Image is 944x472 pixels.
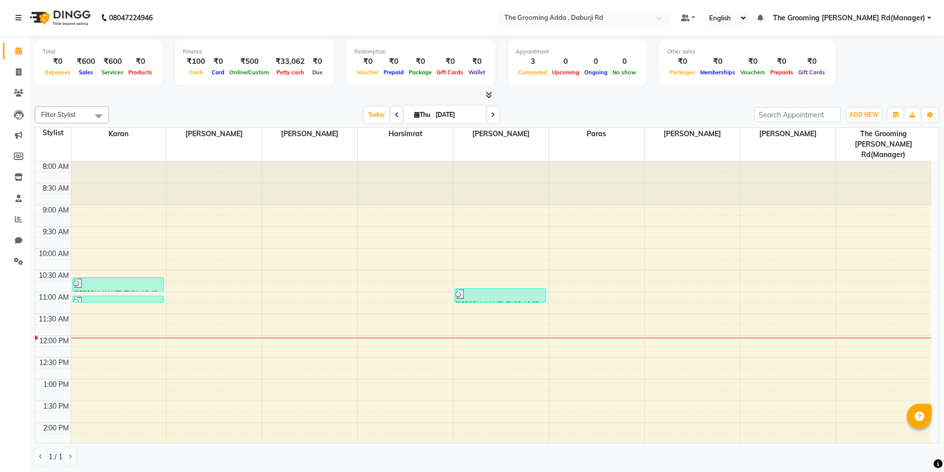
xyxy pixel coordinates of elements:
span: [PERSON_NAME] [740,128,835,140]
span: Packages [667,69,698,76]
div: ₹0 [768,56,796,67]
div: ₹0 [698,56,738,67]
span: Prepaid [381,69,406,76]
span: [PERSON_NAME] [453,128,549,140]
div: 1:30 PM [41,401,71,412]
span: Due [310,69,325,76]
span: 1 / 1 [49,452,62,462]
div: 8:30 AM [41,183,71,194]
div: [PERSON_NAME], TK03, 11:05 AM-11:15 AM, Hair - [PERSON_NAME] ([DEMOGRAPHIC_DATA]) [73,296,164,302]
span: Voucher [354,69,381,76]
div: ₹0 [354,56,381,67]
div: Other sales [667,48,828,56]
div: 1:00 PM [41,379,71,390]
span: [PERSON_NAME] [167,128,262,140]
div: ₹100 [183,56,209,67]
div: 0 [550,56,582,67]
span: Petty cash [274,69,307,76]
div: Appointment [516,48,639,56]
div: ₹0 [381,56,406,67]
b: 08047224946 [109,4,153,32]
span: Memberships [698,69,738,76]
span: Vouchers [738,69,768,76]
div: [PERSON_NAME], TK01, 10:40 AM-11:00 AM, Hair - Cutting ([DEMOGRAPHIC_DATA]),Hair - [PERSON_NAME] ... [73,278,164,291]
div: 0 [610,56,639,67]
div: ₹0 [796,56,828,67]
div: ₹0 [209,56,227,67]
div: ₹500 [227,56,272,67]
div: 11:00 AM [37,292,71,303]
div: [PERSON_NAME], TK02, 10:55 AM-11:15 AM, Hair - Cutting ([DEMOGRAPHIC_DATA]),Hair - [PERSON_NAME] ... [455,289,546,302]
input: Search Appointment [754,107,841,122]
div: ₹0 [434,56,466,67]
input: 2025-09-04 [433,107,482,122]
div: Finance [183,48,326,56]
div: ₹0 [667,56,698,67]
div: 10:30 AM [37,270,71,281]
span: The Grooming [PERSON_NAME] Rd(Manager) [773,13,925,23]
span: Sales [76,69,96,76]
span: Prepaids [768,69,796,76]
span: Karan [71,128,167,140]
span: [PERSON_NAME] [645,128,740,140]
div: ₹0 [126,56,155,67]
div: ₹600 [99,56,126,67]
div: Redemption [354,48,488,56]
div: 11:30 AM [37,314,71,324]
span: Ongoing [582,69,610,76]
div: Stylist [35,128,71,138]
span: Cash [187,69,206,76]
div: ₹0 [406,56,434,67]
span: Package [406,69,434,76]
div: ₹0 [43,56,73,67]
div: 12:00 PM [37,336,71,346]
div: ₹0 [309,56,326,67]
div: 10:00 AM [37,249,71,259]
div: 9:00 AM [41,205,71,215]
span: Gift Cards [796,69,828,76]
div: ₹0 [466,56,488,67]
div: ₹600 [73,56,99,67]
button: ADD NEW [847,108,881,122]
span: Products [126,69,155,76]
div: 0 [582,56,610,67]
span: [PERSON_NAME] [262,128,357,140]
span: Filter Stylist [41,110,76,118]
img: logo [25,4,93,32]
div: Total [43,48,155,56]
span: Upcoming [550,69,582,76]
span: Wallet [466,69,488,76]
span: Harsimrat [358,128,453,140]
span: ADD NEW [849,111,879,118]
span: Thu [412,111,433,118]
span: Services [99,69,126,76]
div: 12:30 PM [37,358,71,368]
div: 9:30 AM [41,227,71,237]
div: 8:00 AM [41,161,71,172]
div: ₹33,062 [272,56,309,67]
span: The Grooming [PERSON_NAME] Rd(Manager) [836,128,932,161]
span: No show [610,69,639,76]
span: Today [364,107,389,122]
span: Expenses [43,69,73,76]
div: 3 [516,56,550,67]
span: Gift Cards [434,69,466,76]
span: Completed [516,69,550,76]
span: Card [209,69,227,76]
div: ₹0 [738,56,768,67]
span: Online/Custom [227,69,272,76]
div: 2:00 PM [41,423,71,433]
span: Paras [549,128,644,140]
